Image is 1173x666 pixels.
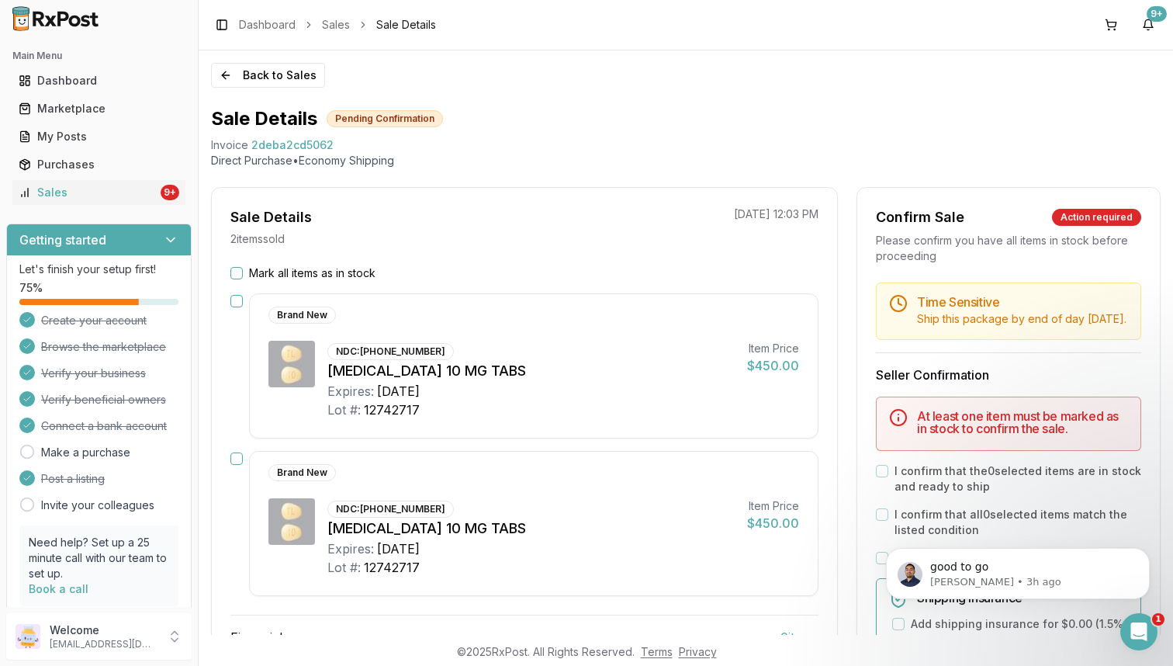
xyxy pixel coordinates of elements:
[6,124,192,149] button: My Posts
[230,231,285,247] p: 2 item s sold
[894,463,1141,494] label: I confirm that the 0 selected items are in stock and ready to ship
[16,624,40,649] img: User avatar
[679,645,717,658] a: Privacy
[6,180,192,205] button: Sales9+
[230,628,341,647] span: Financial summary
[41,445,130,460] a: Make a purchase
[19,262,178,277] p: Let's finish your setup first!
[327,501,454,518] div: NDC: [PHONE_NUMBER]
[29,535,169,581] p: Need help? Set up a 25 minute call with our team to set up.
[12,179,185,206] a: Sales9+
[12,67,185,95] a: Dashboard
[41,471,105,487] span: Post a listing
[41,366,146,381] span: Verify your business
[29,582,88,595] a: Book a call
[377,382,420,401] div: [DATE]
[211,137,248,153] div: Invoice
[6,96,192,121] button: Marketplace
[876,206,964,228] div: Confirm Sale
[41,313,147,328] span: Create your account
[268,341,315,387] img: Trintellix 10 MG TABS
[249,265,375,281] label: Mark all items as in stock
[41,498,154,513] a: Invite your colleagues
[6,152,192,177] button: Purchases
[876,366,1141,384] h3: Seller Confirmation
[1136,12,1161,37] button: 9+
[19,231,106,249] h3: Getting started
[211,63,325,88] button: Back to Sales
[12,95,185,123] a: Marketplace
[211,153,1161,168] p: Direct Purchase • Economy Shipping
[876,233,1141,264] div: Please confirm you have all items in stock before proceeding
[19,157,179,172] div: Purchases
[364,401,420,419] div: 12742717
[641,645,673,658] a: Terms
[911,616,1128,647] label: Add shipping insurance for $0.00 ( 1.5 % of order value)
[12,123,185,151] a: My Posts
[268,464,336,481] div: Brand New
[19,73,179,88] div: Dashboard
[6,6,106,31] img: RxPost Logo
[1147,6,1167,22] div: 9+
[41,339,166,355] span: Browse the marketplace
[19,129,179,144] div: My Posts
[780,628,818,647] span: 0 item s
[863,515,1173,624] iframe: Intercom notifications message
[747,341,799,356] div: Item Price
[327,558,361,577] div: Lot #:
[1120,613,1157,650] iframe: Intercom live chat
[376,17,436,33] span: Sale Details
[327,110,443,127] div: Pending Confirmation
[917,410,1128,435] h5: At least one item must be marked as in stock to confirm the sale.
[50,638,157,650] p: [EMAIL_ADDRESS][DOMAIN_NAME]
[19,101,179,116] div: Marketplace
[12,50,185,62] h2: Main Menu
[747,514,799,532] div: $450.00
[327,539,374,558] div: Expires:
[1052,209,1141,226] div: Action required
[6,68,192,93] button: Dashboard
[268,498,315,545] img: Trintellix 10 MG TABS
[12,151,185,179] a: Purchases
[322,17,350,33] a: Sales
[211,106,317,131] h1: Sale Details
[251,137,334,153] span: 2deba2cd5062
[327,382,374,401] div: Expires:
[327,360,735,382] div: [MEDICAL_DATA] 10 MG TABS
[239,17,436,33] nav: breadcrumb
[1152,613,1164,626] span: 1
[19,185,157,200] div: Sales
[327,343,454,360] div: NDC: [PHONE_NUMBER]
[161,185,179,200] div: 9+
[364,558,420,577] div: 12742717
[747,356,799,375] div: $450.00
[734,206,818,222] p: [DATE] 12:03 PM
[50,623,157,638] p: Welcome
[747,498,799,514] div: Item Price
[917,296,1128,308] h5: Time Sensitive
[327,518,735,539] div: [MEDICAL_DATA] 10 MG TABS
[19,280,43,296] span: 75 %
[327,401,361,419] div: Lot #:
[268,307,336,324] div: Brand New
[917,312,1126,325] span: Ship this package by end of day [DATE] .
[377,539,420,558] div: [DATE]
[41,418,167,434] span: Connect a bank account
[41,392,166,408] span: Verify beneficial owners
[894,507,1141,538] label: I confirm that all 0 selected items match the listed condition
[239,17,296,33] a: Dashboard
[230,206,312,228] div: Sale Details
